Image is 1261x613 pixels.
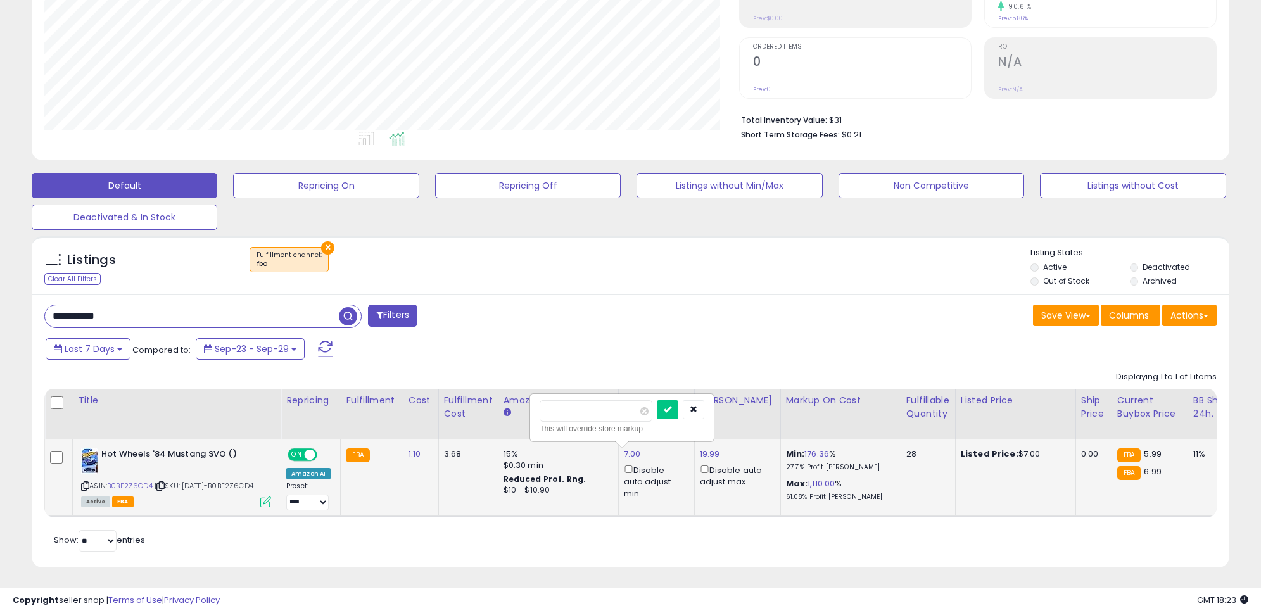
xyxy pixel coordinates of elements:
span: 6.99 [1144,465,1162,477]
h2: 0 [753,54,971,72]
div: % [786,478,891,502]
a: 176.36 [804,448,829,460]
button: Columns [1101,305,1160,326]
b: Max: [786,477,808,490]
div: Listed Price [961,394,1070,407]
span: 5.99 [1144,448,1162,460]
small: FBA [1117,448,1141,462]
button: Actions [1162,305,1217,326]
div: Disable auto adjust max [700,463,771,488]
div: Amazon AI [286,468,331,479]
div: $10 - $10.90 [504,485,609,496]
div: Displaying 1 to 1 of 1 items [1116,371,1217,383]
div: Current Buybox Price [1117,394,1182,420]
span: Show: entries [54,534,145,546]
span: | SKU: [DATE]-B0BF2Z6CD4 [155,481,253,491]
span: Last 7 Days [65,343,115,355]
span: ON [289,450,305,460]
span: Sep-23 - Sep-29 [215,343,289,355]
div: Cost [409,394,433,407]
strong: Copyright [13,594,59,606]
div: [PERSON_NAME] [700,394,775,407]
button: Default [32,173,217,198]
span: ROI [998,44,1216,51]
div: This will override store markup [540,422,704,435]
span: All listings currently available for purchase on Amazon [81,496,110,507]
b: Min: [786,448,805,460]
div: Preset: [286,482,331,510]
small: Prev: $0.00 [753,15,783,22]
div: 28 [906,448,946,460]
a: 7.00 [624,448,641,460]
small: FBA [1117,466,1141,480]
button: × [321,241,334,255]
div: seller snap | | [13,595,220,607]
small: Prev: 0 [753,85,771,93]
div: Title [78,394,276,407]
div: Fulfillment [346,394,397,407]
button: Listings without Min/Max [637,173,822,198]
button: Save View [1033,305,1099,326]
span: $0.21 [842,129,861,141]
div: fba [257,260,322,269]
img: 417DNZsR9gL._SL40_.jpg [81,448,98,474]
a: 1.10 [409,448,421,460]
a: 19.99 [700,448,720,460]
div: Amazon Fees [504,394,613,407]
li: $31 [741,111,1207,127]
small: Prev: 5.86% [998,15,1028,22]
div: Clear All Filters [44,273,101,285]
small: Amazon Fees. [504,407,511,419]
p: Listing States: [1030,247,1229,259]
div: BB Share 24h. [1193,394,1239,420]
button: Repricing On [233,173,419,198]
span: Compared to: [132,344,191,356]
div: Ship Price [1081,394,1106,420]
small: FBA [346,448,369,462]
button: Last 7 Days [46,338,130,360]
button: Repricing Off [435,173,621,198]
span: FBA [112,496,134,507]
span: 2025-10-7 18:23 GMT [1197,594,1248,606]
span: Fulfillment channel : [257,250,322,269]
small: Prev: N/A [998,85,1023,93]
b: Hot Wheels '84 Mustang SVO () [101,448,255,464]
b: Reduced Prof. Rng. [504,474,586,484]
label: Deactivated [1143,262,1190,272]
p: 27.71% Profit [PERSON_NAME] [786,463,891,472]
div: 15% [504,448,609,460]
div: Repricing [286,394,335,407]
button: Listings without Cost [1040,173,1226,198]
div: % [786,448,891,472]
th: The percentage added to the cost of goods (COGS) that forms the calculator for Min & Max prices. [780,389,901,439]
div: 0.00 [1081,448,1102,460]
div: Fulfillable Quantity [906,394,950,420]
small: 90.61% [1004,2,1031,11]
button: Sep-23 - Sep-29 [196,338,305,360]
div: 3.68 [444,448,488,460]
div: Markup on Cost [786,394,896,407]
a: B0BF2Z6CD4 [107,481,153,491]
button: Deactivated & In Stock [32,205,217,230]
div: 11% [1193,448,1235,460]
h5: Listings [67,251,116,269]
span: Ordered Items [753,44,971,51]
div: Disable auto adjust min [624,463,685,500]
b: Short Term Storage Fees: [741,129,840,140]
a: Privacy Policy [164,594,220,606]
a: 1,110.00 [808,477,835,490]
div: Fulfillment Cost [444,394,493,420]
div: $0.30 min [504,460,609,471]
h2: N/A [998,54,1216,72]
button: Filters [368,305,417,327]
a: Terms of Use [108,594,162,606]
button: Non Competitive [839,173,1024,198]
b: Listed Price: [961,448,1018,460]
div: ASIN: [81,448,271,506]
label: Out of Stock [1043,275,1089,286]
div: $7.00 [961,448,1066,460]
label: Archived [1143,275,1177,286]
b: Total Inventory Value: [741,115,827,125]
span: Columns [1109,309,1149,322]
p: 61.08% Profit [PERSON_NAME] [786,493,891,502]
